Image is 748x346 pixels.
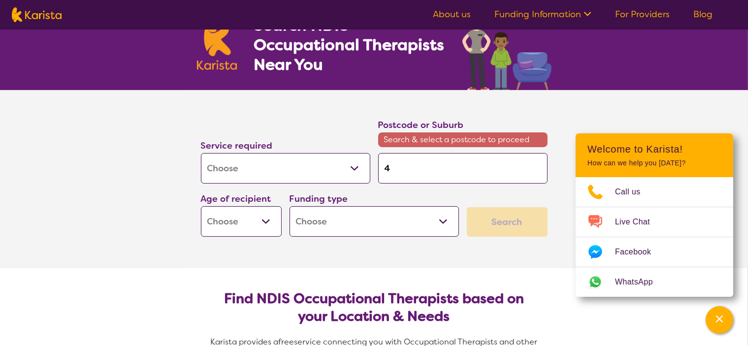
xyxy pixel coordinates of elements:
[615,275,665,289] span: WhatsApp
[12,7,62,22] img: Karista logo
[290,193,348,205] label: Funding type
[378,153,548,184] input: Type
[587,159,721,167] p: How can we help you [DATE]?
[201,193,271,205] label: Age of recipient
[576,133,733,297] div: Channel Menu
[254,15,445,74] h1: Search NDIS Occupational Therapists Near You
[587,143,721,155] h2: Welcome to Karista!
[706,306,733,334] button: Channel Menu
[494,8,591,20] a: Funding Information
[378,119,464,131] label: Postcode or Suburb
[615,215,662,229] span: Live Chat
[615,245,663,259] span: Facebook
[433,8,471,20] a: About us
[197,17,237,70] img: Karista logo
[209,290,540,325] h2: Find NDIS Occupational Therapists based on your Location & Needs
[201,140,273,152] label: Service required
[576,177,733,297] ul: Choose channel
[693,8,713,20] a: Blog
[615,8,670,20] a: For Providers
[615,185,652,199] span: Call us
[576,267,733,297] a: Web link opens in a new tab.
[378,132,548,147] span: Search & select a postcode to proceed
[462,4,552,90] img: occupational-therapy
